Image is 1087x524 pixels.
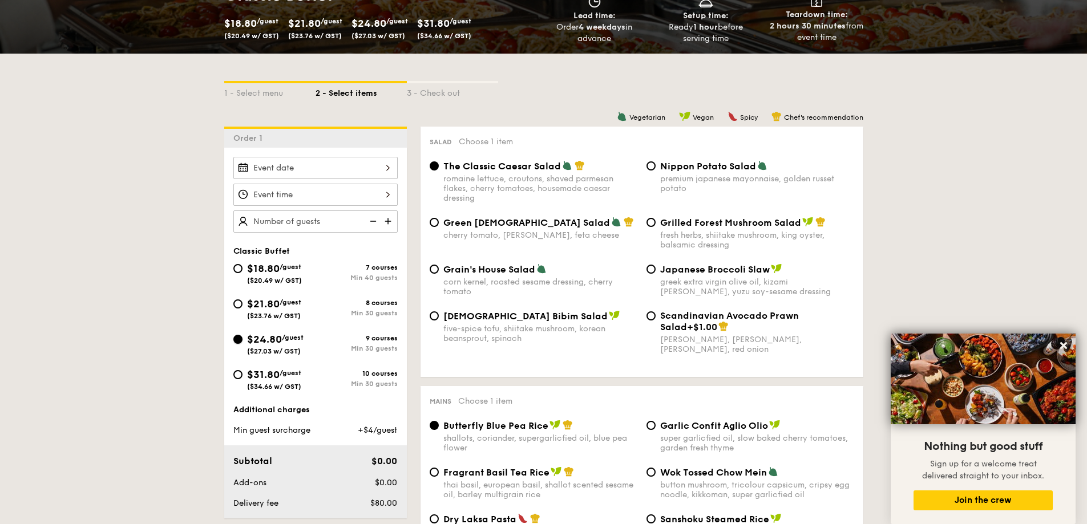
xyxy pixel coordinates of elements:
div: 3 - Check out [407,83,498,99]
img: icon-vegan.f8ff3823.svg [609,310,620,320]
img: icon-spicy.37a8142b.svg [518,513,528,523]
span: /guest [280,369,301,377]
img: icon-add.58712e84.svg [381,210,398,232]
div: button mushroom, tricolour capsicum, cripsy egg noodle, kikkoman, super garlicfied oil [660,480,854,499]
img: icon-vegan.f8ff3823.svg [549,420,561,430]
div: Min 30 guests [316,380,398,388]
img: icon-vegan.f8ff3823.svg [802,217,814,227]
img: icon-chef-hat.a58ddaea.svg [624,217,634,227]
div: shallots, coriander, supergarlicfied oil, blue pea flower [443,433,637,453]
span: Japanese Broccoli Slaw [660,264,770,275]
input: Scandinavian Avocado Prawn Salad+$1.00[PERSON_NAME], [PERSON_NAME], [PERSON_NAME], red onion [646,311,656,320]
img: icon-chef-hat.a58ddaea.svg [575,160,585,170]
span: Garlic Confit Aglio Olio [660,420,768,431]
div: premium japanese mayonnaise, golden russet potato [660,174,854,193]
img: icon-chef-hat.a58ddaea.svg [815,217,826,227]
span: ($27.03 w/ GST) [351,32,405,40]
img: icon-vegetarian.fe4039eb.svg [562,160,572,170]
strong: 4 weekdays [579,22,625,32]
div: from event time [766,21,868,43]
input: $18.80/guest($20.49 w/ GST)7 coursesMin 40 guests [233,264,243,273]
button: Close [1054,336,1073,355]
span: ($23.76 w/ GST) [288,32,342,40]
div: cherry tomato, [PERSON_NAME], feta cheese [443,230,637,240]
img: icon-vegetarian.fe4039eb.svg [611,217,621,227]
span: Chef's recommendation [784,113,863,121]
input: $21.80/guest($23.76 w/ GST)8 coursesMin 30 guests [233,299,243,308]
span: ($20.49 w/ GST) [224,32,279,40]
span: Sign up for a welcome treat delivered straight to your inbox. [922,459,1044,481]
span: Vegetarian [629,113,665,121]
input: The Classic Caesar Saladromaine lettuce, croutons, shaved parmesan flakes, cherry tomatoes, house... [430,161,439,170]
span: Subtotal [233,456,272,466]
span: $24.80 [247,333,282,346]
span: [DEMOGRAPHIC_DATA] Bibim Salad [443,311,608,322]
img: icon-vegetarian.fe4039eb.svg [768,466,778,477]
div: five-spice tofu, shiitake mushroom, korean beansprout, spinach [443,324,637,343]
input: Sanshoku Steamed Ricemultigrain rice, roasted black soybean [646,514,656,523]
div: 1 - Select menu [224,83,316,99]
span: ($27.03 w/ GST) [247,347,301,355]
input: Dry Laksa Pastadried shrimp, coconut cream, laksa leaf [430,514,439,523]
span: Wok Tossed Chow Mein [660,467,767,478]
span: /guest [257,17,278,25]
img: icon-vegan.f8ff3823.svg [770,513,782,523]
span: $24.80 [351,17,386,30]
span: Choose 1 item [459,137,513,147]
div: 2 - Select items [316,83,407,99]
span: Delivery fee [233,498,278,508]
span: Mains [430,397,451,405]
span: /guest [280,298,301,306]
span: Spicy [740,113,758,121]
img: icon-vegan.f8ff3823.svg [551,466,562,477]
button: Join the crew [914,490,1053,510]
img: icon-vegetarian.fe4039eb.svg [536,263,547,274]
span: The Classic Caesar Salad [443,161,561,172]
input: Event date [233,157,398,179]
span: $0.00 [371,456,397,466]
span: Classic Buffet [233,246,290,256]
input: Nippon Potato Saladpremium japanese mayonnaise, golden russet potato [646,161,656,170]
span: $18.80 [224,17,257,30]
span: Add-ons [233,478,266,488]
img: icon-reduce.1d2dbef1.svg [363,210,381,232]
img: icon-vegan.f8ff3823.svg [679,111,690,121]
div: 9 courses [316,334,398,342]
img: icon-vegetarian.fe4039eb.svg [757,160,767,170]
div: Min 30 guests [316,344,398,352]
img: icon-spicy.37a8142b.svg [728,111,738,121]
input: $31.80/guest($34.66 w/ GST)10 coursesMin 30 guests [233,370,243,379]
span: /guest [321,17,342,25]
div: Ready before serving time [654,22,757,44]
span: /guest [450,17,471,25]
input: Grilled Forest Mushroom Saladfresh herbs, shiitake mushroom, king oyster, balsamic dressing [646,218,656,227]
img: icon-chef-hat.a58ddaea.svg [530,513,540,523]
span: $18.80 [247,262,280,275]
span: $31.80 [247,368,280,381]
span: /guest [280,263,301,271]
span: Nothing but good stuff [924,440,1042,453]
span: Grilled Forest Mushroom Salad [660,217,801,228]
span: Scandinavian Avocado Prawn Salad [660,310,799,332]
strong: 1 hour [693,22,718,32]
input: Grain's House Saladcorn kernel, roasted sesame dressing, cherry tomato [430,265,439,274]
input: Event time [233,184,398,206]
input: $24.80/guest($27.03 w/ GST)9 coursesMin 30 guests [233,335,243,344]
input: Butterfly Blue Pea Riceshallots, coriander, supergarlicfied oil, blue pea flower [430,421,439,430]
span: Order 1 [233,133,267,143]
img: icon-chef-hat.a58ddaea.svg [564,466,574,477]
span: +$1.00 [687,322,717,332]
span: Salad [430,138,452,146]
span: /guest [282,334,304,342]
div: Order in advance [544,22,646,44]
span: $31.80 [417,17,450,30]
img: icon-chef-hat.a58ddaea.svg [771,111,782,121]
div: Additional charges [233,404,398,416]
span: Choose 1 item [458,396,512,406]
input: Number of guests [233,210,398,233]
input: Japanese Broccoli Slawgreek extra virgin olive oil, kizami [PERSON_NAME], yuzu soy-sesame dressing [646,265,656,274]
span: Setup time: [683,11,729,21]
div: super garlicfied oil, slow baked cherry tomatoes, garden fresh thyme [660,433,854,453]
input: [DEMOGRAPHIC_DATA] Bibim Saladfive-spice tofu, shiitake mushroom, korean beansprout, spinach [430,311,439,320]
span: Lead time: [573,11,616,21]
